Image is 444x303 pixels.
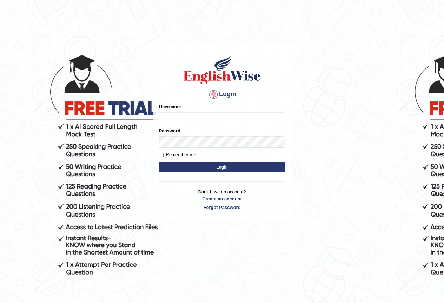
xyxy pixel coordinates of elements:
[159,153,164,157] input: Remember me
[159,104,181,110] label: Username
[159,204,285,211] a: Forgot Password
[159,189,285,210] p: Don't have an account?
[159,162,285,172] button: Login
[159,89,285,100] h4: Login
[182,54,262,85] img: Logo of English Wise sign in for intelligent practice with AI
[159,127,180,134] label: Password
[159,151,196,158] label: Remember me
[159,196,285,202] a: Create an account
